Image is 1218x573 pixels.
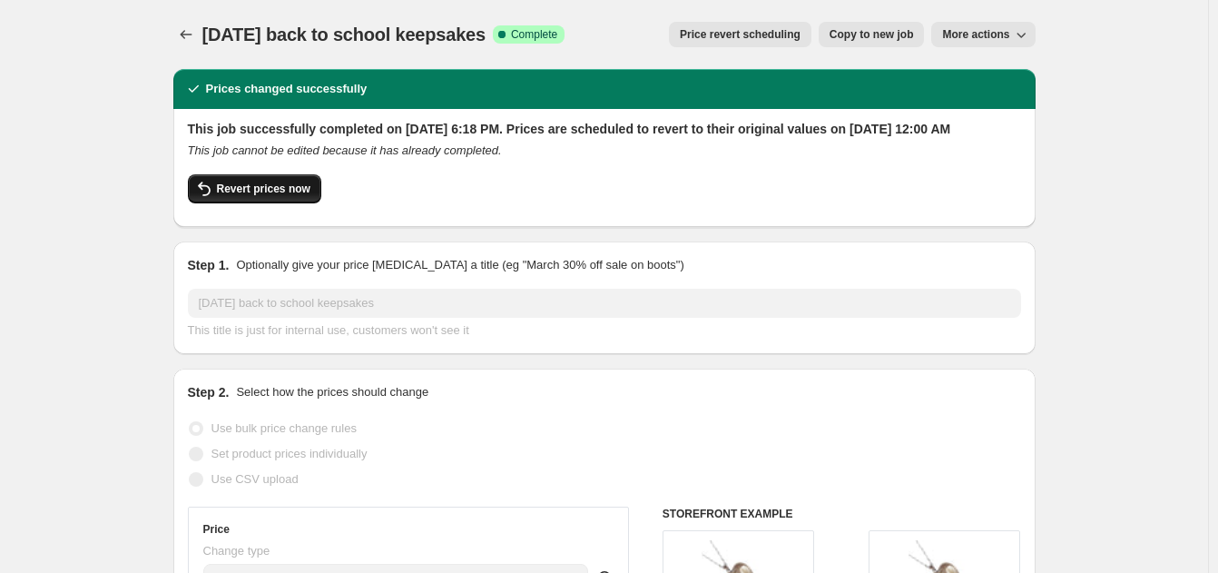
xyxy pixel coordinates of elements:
[211,472,299,486] span: Use CSV upload
[202,25,486,44] span: [DATE] back to school keepsakes
[188,289,1021,318] input: 30% off holiday sale
[211,447,368,460] span: Set product prices individually
[669,22,811,47] button: Price revert scheduling
[173,22,199,47] button: Price change jobs
[188,383,230,401] h2: Step 2.
[188,323,469,337] span: This title is just for internal use, customers won't see it
[188,143,502,157] i: This job cannot be edited because it has already completed.
[680,27,801,42] span: Price revert scheduling
[830,27,914,42] span: Copy to new job
[942,27,1009,42] span: More actions
[511,27,557,42] span: Complete
[211,421,357,435] span: Use bulk price change rules
[188,256,230,274] h2: Step 1.
[236,256,683,274] p: Optionally give your price [MEDICAL_DATA] a title (eg "March 30% off sale on boots")
[188,120,1021,138] h2: This job successfully completed on [DATE] 6:18 PM. Prices are scheduled to revert to their origin...
[217,182,310,196] span: Revert prices now
[203,544,270,558] span: Change type
[931,22,1035,47] button: More actions
[188,174,321,203] button: Revert prices now
[206,80,368,98] h2: Prices changed successfully
[203,522,230,537] h3: Price
[819,22,925,47] button: Copy to new job
[236,383,428,401] p: Select how the prices should change
[663,507,1021,521] h6: STOREFRONT EXAMPLE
